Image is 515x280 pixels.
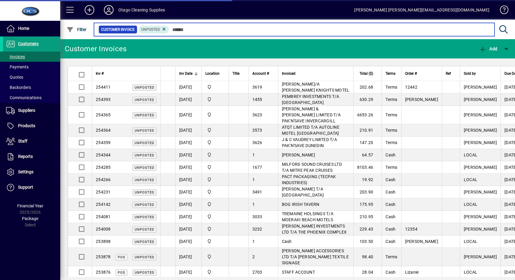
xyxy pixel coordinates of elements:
div: [PERSON_NAME] [PERSON_NAME][EMAIL_ADDRESS][DOMAIN_NAME] [354,5,489,15]
span: 254231 [96,190,111,194]
td: [DATE] [175,186,201,198]
td: 202.68 [353,81,382,93]
span: LOCAL [464,202,477,207]
span: Customer Invoice [101,27,135,33]
span: [PERSON_NAME] [464,85,497,90]
span: Head Office [205,226,225,232]
span: Package [22,216,38,221]
span: Terms [385,85,397,90]
span: ATQT LIMITED T/A AUTOLINE MOTEL [GEOGRAPHIC_DATA] [282,125,339,136]
span: 254359 [96,140,111,145]
span: Terms [385,165,397,170]
span: Terms [385,97,397,102]
span: Head Office [205,253,225,260]
a: Staff [3,134,60,149]
td: 8103.46 [353,161,382,174]
span: LOCAL [464,177,477,182]
span: Customers [18,41,39,46]
span: 254364 [96,128,111,133]
span: Cash [385,190,395,194]
span: 254081 [96,214,111,219]
span: 254266 [96,177,111,182]
span: Terms [385,112,397,117]
td: [DATE] [175,223,201,235]
span: 3033 [252,214,262,219]
a: Communications [3,93,60,103]
td: [DATE] [175,235,201,248]
span: Head Office [205,96,225,103]
span: Head Office [205,238,225,245]
a: Suppliers [3,103,60,118]
span: POS [118,255,125,259]
span: Support [18,185,33,190]
span: Unposted [135,129,154,133]
span: [PERSON_NAME] INVESTMENTS LTD T/A THE PHOENIX COMPLEX [282,224,347,234]
span: 3626 [252,140,262,145]
td: 28.04 [353,266,382,278]
span: Terms [385,254,397,259]
span: Head Office [205,112,225,118]
td: 64.57 [353,149,382,161]
span: MILFORD SOUND CRUISES LTD T/A MITRE PEAK CRUISES [282,162,342,173]
span: 2 [252,254,255,259]
span: Account # [252,70,269,77]
span: Invoices [6,54,25,59]
button: Add [478,43,499,54]
span: Total ($) [360,70,373,77]
td: 147.20 [353,137,382,149]
td: [DATE] [175,211,201,223]
span: Unposted [135,98,154,102]
a: Invoices [3,52,60,62]
span: Order # [405,70,417,77]
td: [DATE] [175,198,201,211]
span: Unposted [135,240,154,244]
span: Payments [6,64,29,69]
span: [PERSON_NAME] & [PERSON_NAME] LIMITED T/A PAK'N'SAVE INVERCARGILL [282,106,341,123]
span: LOCAL [464,153,477,157]
span: STAFF ACCOUNT [282,270,315,275]
span: Cash [385,214,395,219]
a: Backorders [3,82,60,93]
td: [DATE] [175,161,201,174]
span: Head Office [205,176,225,183]
span: 1677 [252,165,262,170]
td: [DATE] [175,93,201,106]
span: 1 [252,239,255,244]
span: Quotes [6,75,23,80]
span: TREMAINE HOLDINGS T/A MOERAKI BEACH MOTELS [282,211,333,222]
a: Reports [3,149,60,164]
span: 254008 [96,227,111,231]
span: 254142 [96,202,111,207]
span: Head Office [205,189,225,195]
span: [PERSON_NAME] [464,140,497,145]
span: PACT PACKAGING (TECPAK INDUSTRIES) [282,174,336,185]
div: Invoiced [282,70,350,77]
span: Unposted [135,153,154,157]
span: Head Office [205,201,225,208]
div: Order # [405,70,438,77]
span: Suppliers [18,108,35,113]
span: 3619 [252,85,262,90]
span: 3232 [252,227,262,231]
div: Title [233,70,245,77]
span: Head Office [205,152,225,158]
span: Terms [385,140,397,145]
span: [PERSON_NAME] [464,190,497,194]
span: LOCAL [464,239,477,244]
td: [DATE] [175,149,201,161]
td: 98.40 [353,248,382,266]
span: [PERSON_NAME] [464,254,497,259]
td: [DATE] [175,81,201,93]
a: Knowledge Base [495,1,507,21]
td: [DATE] [175,266,201,278]
span: Cash [385,177,395,182]
span: [PERSON_NAME] [405,239,438,244]
span: 2703 [252,270,262,275]
span: Products [18,123,35,128]
span: 3573 [252,128,262,133]
span: Unposted [141,27,160,32]
span: 12442 [405,85,417,90]
td: [DATE] [175,174,201,186]
span: Unposted [135,271,154,275]
span: Invoiced [282,70,295,77]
